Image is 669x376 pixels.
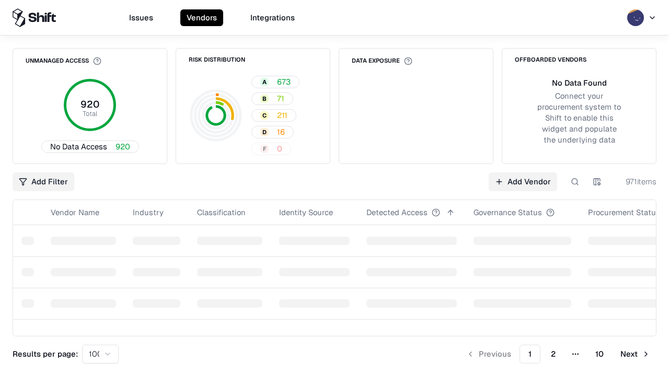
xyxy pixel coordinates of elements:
button: C211 [251,109,296,122]
button: A673 [251,76,299,88]
button: Integrations [244,9,301,26]
div: D [260,128,269,136]
div: Procurement Status [588,207,660,218]
button: 1 [520,345,540,363]
a: Add Vendor [489,172,557,191]
div: 971 items [615,176,656,187]
button: Add Filter [13,172,74,191]
p: Results per page: [13,348,78,359]
span: 71 [277,93,284,104]
div: B [260,95,269,103]
span: No Data Access [50,141,107,152]
div: C [260,111,269,120]
tspan: Total [83,109,97,118]
div: Unmanaged Access [26,57,101,65]
button: Vendors [180,9,223,26]
div: Industry [133,207,164,218]
div: Vendor Name [51,207,99,218]
div: Classification [197,207,246,218]
button: B71 [251,92,293,105]
button: D16 [251,126,294,138]
div: Risk Distribution [189,57,245,63]
span: 920 [116,141,130,152]
div: A [260,78,269,86]
button: Issues [123,9,159,26]
button: 10 [587,345,612,363]
tspan: 920 [80,98,99,110]
span: 211 [277,110,287,121]
nav: pagination [460,345,656,363]
div: Data Exposure [352,57,412,65]
span: 16 [277,126,285,137]
span: 673 [277,76,291,87]
div: Identity Source [279,207,333,218]
button: No Data Access920 [41,140,139,153]
div: Offboarded Vendors [515,57,586,63]
div: Detected Access [366,207,428,218]
div: Connect your procurement system to Shift to enable this widget and populate the underlying data [536,90,622,146]
div: Governance Status [474,207,542,218]
div: No Data Found [552,77,607,88]
button: 2 [543,345,564,363]
button: Next [614,345,656,363]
